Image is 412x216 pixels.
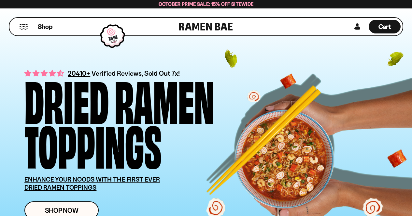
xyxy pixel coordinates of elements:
a: Shop [38,20,52,33]
div: Toppings [24,121,162,166]
u: ENHANCE YOUR NOODS WITH THE FIRST EVER DRIED RAMEN TOPPINGS [24,175,160,191]
div: Ramen [115,77,214,121]
div: Dried [24,77,109,121]
span: Shop [38,22,52,31]
span: Shop Now [45,207,78,214]
button: Mobile Menu Trigger [19,24,28,30]
span: Cart [378,23,391,31]
div: Cart [369,18,401,35]
span: October Prime Sale: 15% off Sitewide [159,1,254,7]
